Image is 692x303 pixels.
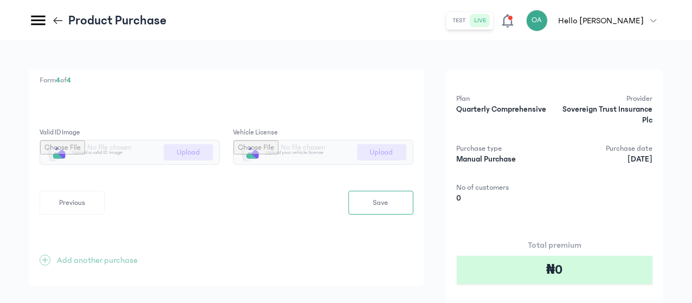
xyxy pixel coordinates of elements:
p: Quarterly Comprehensive [457,104,552,115]
button: live [470,14,491,27]
div: ₦0 [457,256,652,284]
p: Add another purchase [57,254,138,267]
p: 0 [457,193,552,204]
span: 4 [67,76,71,85]
p: Form of [40,75,413,86]
label: Valid ID image [40,127,80,138]
p: Manual Purchase [457,154,552,165]
div: OA [526,10,548,31]
span: Previous [59,197,85,209]
p: Hello [PERSON_NAME] [559,14,644,27]
p: Sovereign Trust Insurance Plc [558,104,652,126]
span: 4 [56,76,60,85]
p: [DATE] [558,154,652,165]
button: Save [348,191,413,215]
button: test [449,14,470,27]
button: Previous [40,191,105,215]
span: + [40,255,50,266]
p: No of customers [457,182,552,193]
p: Product Purchase [68,12,166,29]
p: Purchase date [558,143,652,154]
button: +Add another purchase [40,254,138,267]
p: Plan [457,93,552,104]
p: Provider [558,93,652,104]
button: OAHello [PERSON_NAME] [526,10,663,31]
label: Vehicle License [233,127,278,138]
span: Save [373,197,389,209]
p: Total premium [457,238,652,252]
p: Purchase type [457,143,552,154]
